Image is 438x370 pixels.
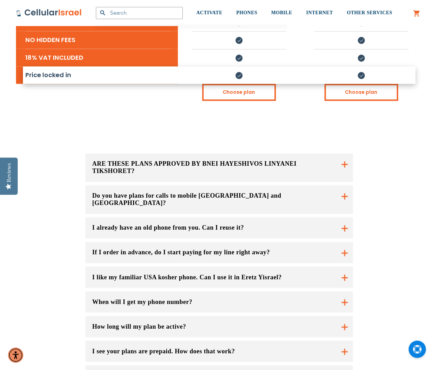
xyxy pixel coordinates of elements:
[25,49,171,66] li: 18% VAT INCLUDED
[96,7,183,19] input: Search
[16,9,82,17] img: Cellular Israel Logo
[85,316,353,337] button: How long will my plan be active?
[85,153,353,182] button: ARE THESE PLANS APPROVED BY BNEI HAYESHIVOS LINYANEI TIKSHORET?
[85,340,353,362] button: I see your plans are prepaid. How does that work?
[85,266,353,288] button: I like my familiar USA kosher phone. Can I use it in Eretz Yisrael?
[25,31,171,49] li: NO HIDDEN FEES
[271,10,292,15] span: MOBILE
[8,347,23,363] div: Accessibility Menu
[306,10,333,15] span: INTERNET
[85,291,353,312] button: When will I get my phone number?
[236,10,257,15] span: PHONES
[202,84,276,101] a: Choose plan
[324,84,398,101] a: Choose plan
[6,163,12,182] div: Reviews
[85,217,353,238] button: I already have an old phone from you. Can I reuse it?
[85,185,353,214] button: Do you have plans for calls to mobile [GEOGRAPHIC_DATA] and [GEOGRAPHIC_DATA]?
[347,10,392,15] span: OTHER SERVICES
[85,242,353,263] button: If I order in advance, do I start paying for my line right away?
[25,66,171,84] li: Price locked in
[196,10,222,15] span: ACTIVATE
